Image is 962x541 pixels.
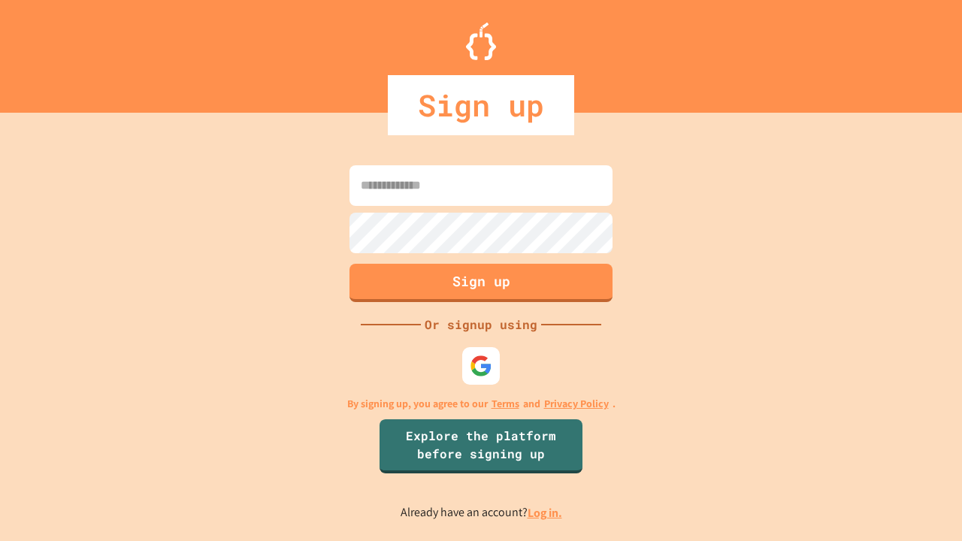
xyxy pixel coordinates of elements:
[421,316,541,334] div: Or signup using
[544,396,609,412] a: Privacy Policy
[380,419,582,473] a: Explore the platform before signing up
[347,396,616,412] p: By signing up, you agree to our and .
[528,505,562,521] a: Log in.
[401,503,562,522] p: Already have an account?
[466,23,496,60] img: Logo.svg
[470,355,492,377] img: google-icon.svg
[388,75,574,135] div: Sign up
[349,264,613,302] button: Sign up
[492,396,519,412] a: Terms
